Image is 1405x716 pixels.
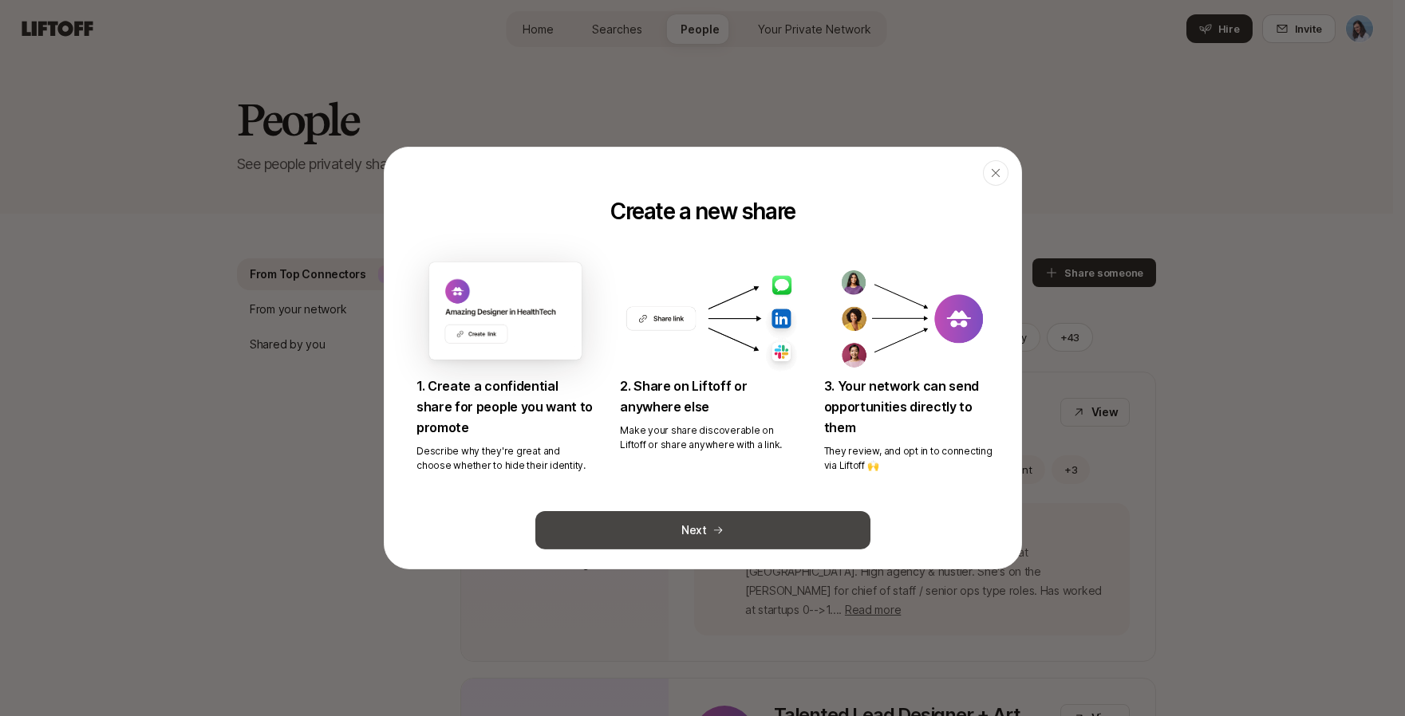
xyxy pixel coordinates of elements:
p: 2. Share on Liftoff or anywhere else [620,376,798,417]
p: Describe why they're great and choose whether to hide their identity. [416,444,594,473]
p: 3. Your network can send opportunities directly to them [823,376,1001,438]
button: Next [535,511,870,549]
p: Make your share discoverable on Liftoff or share anywhere with a link. [620,423,798,452]
img: candidate share explainer 1 [620,262,798,376]
p: Create a new share [610,199,795,224]
img: candidate share explainer 2 [823,262,1001,376]
p: They review, and opt in to connecting via Liftoff 🙌 [823,444,1001,473]
p: 1. Create a confidential share for people you want to promote [416,376,594,438]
